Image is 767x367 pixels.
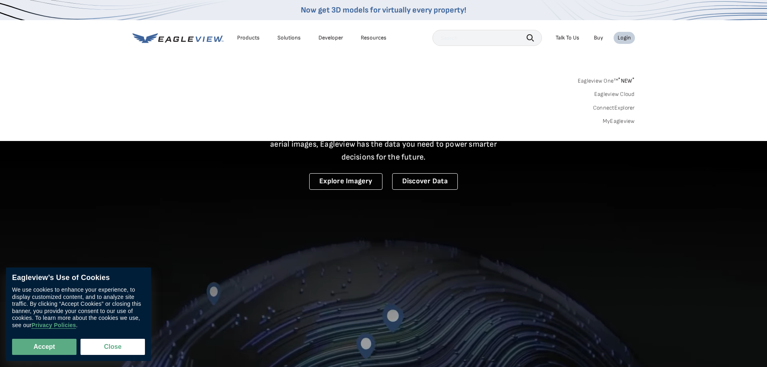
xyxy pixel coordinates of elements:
div: Eagleview’s Use of Cookies [12,274,145,282]
button: Close [81,339,145,355]
a: Discover Data [392,173,458,190]
a: Developer [318,34,343,41]
a: Eagleview One™*NEW* [578,75,635,84]
span: NEW [618,77,635,84]
input: Search [432,30,542,46]
a: Privacy Policies [31,322,76,329]
a: Eagleview Cloud [594,91,635,98]
div: Talk To Us [556,34,579,41]
div: Login [618,34,631,41]
p: A new era starts here. Built on more than 3.5 billion high-resolution aerial images, Eagleview ha... [260,125,507,164]
div: Products [237,34,260,41]
a: Buy [594,34,603,41]
a: Explore Imagery [309,173,382,190]
a: Now get 3D models for virtually every property! [301,5,466,15]
a: MyEagleview [603,118,635,125]
div: We use cookies to enhance your experience, to display customized content, and to analyze site tra... [12,286,145,329]
div: Solutions [277,34,301,41]
div: Resources [361,34,387,41]
a: ConnectExplorer [593,104,635,112]
button: Accept [12,339,76,355]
